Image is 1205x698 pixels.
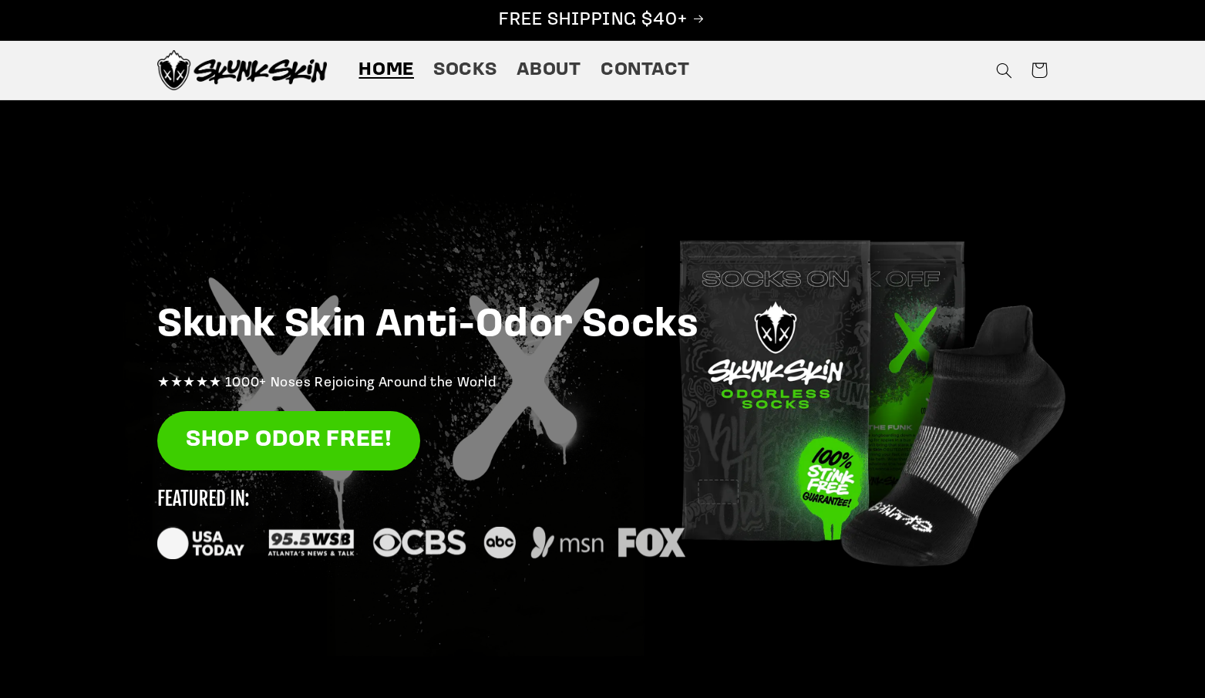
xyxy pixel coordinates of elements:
img: new_featured_logos_1_small.svg [157,490,685,559]
img: Skunk Skin Anti-Odor Socks. [157,50,327,90]
summary: Search [986,52,1022,88]
a: SHOP ODOR FREE! [157,411,420,470]
p: FREE SHIPPING $40+ [16,8,1189,32]
strong: Skunk Skin Anti-Odor Socks [157,306,699,346]
a: Contact [591,49,699,92]
a: Socks [424,49,507,92]
span: Socks [433,59,496,83]
a: About [507,49,591,92]
p: ★★★★★ 1000+ Noses Rejoicing Around the World [157,372,1048,396]
a: Home [349,49,424,92]
span: About [517,59,581,83]
span: Home [358,59,414,83]
span: Contact [601,59,689,83]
